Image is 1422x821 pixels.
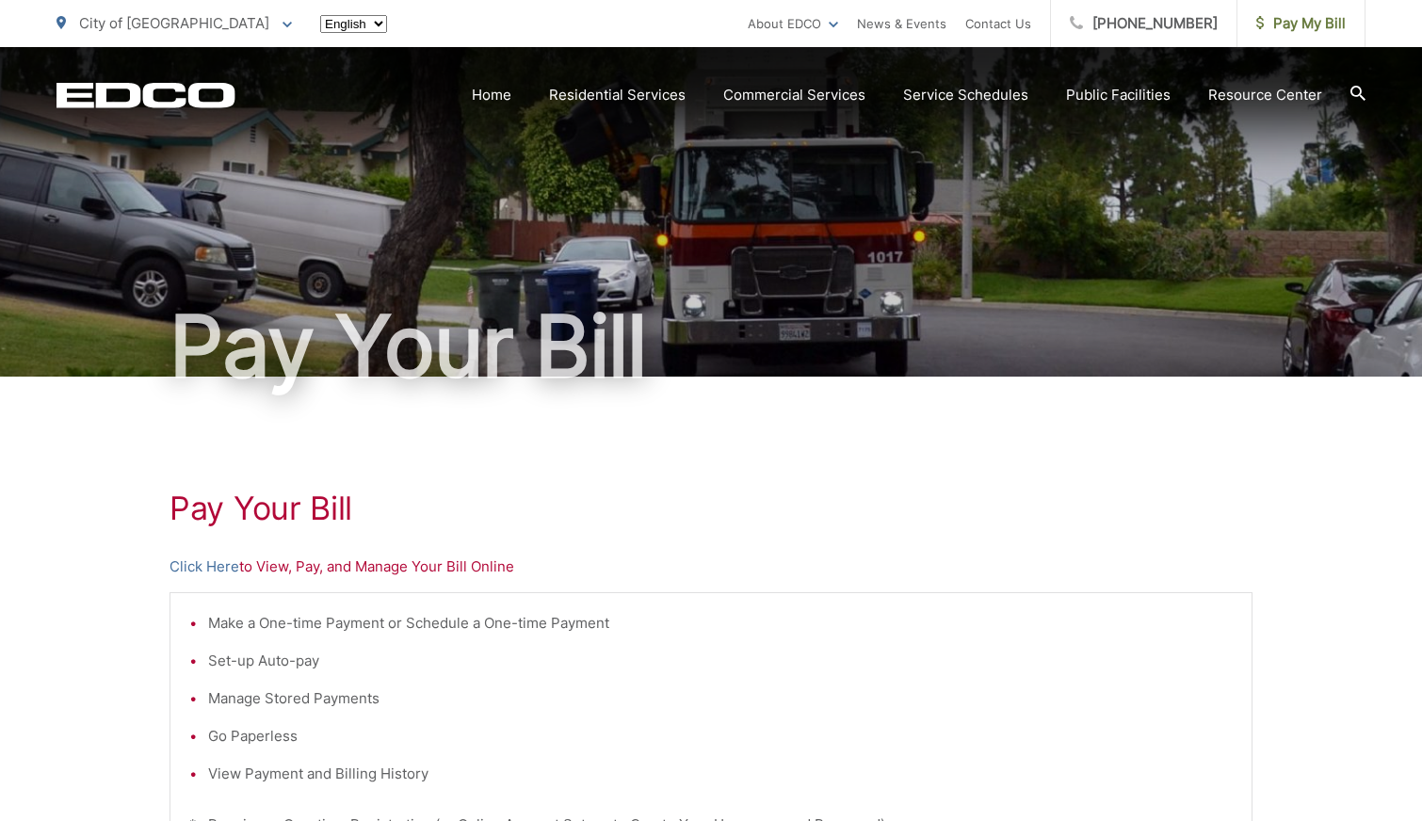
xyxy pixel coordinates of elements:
h1: Pay Your Bill [57,299,1365,394]
a: Public Facilities [1066,84,1171,106]
select: Select a language [320,15,387,33]
a: Home [472,84,511,106]
span: Pay My Bill [1256,12,1346,35]
p: to View, Pay, and Manage Your Bill Online [170,555,1252,578]
h1: Pay Your Bill [170,490,1252,527]
li: View Payment and Billing History [208,763,1233,785]
a: Commercial Services [723,84,865,106]
li: Go Paperless [208,725,1233,748]
a: About EDCO [748,12,838,35]
li: Make a One-time Payment or Schedule a One-time Payment [208,612,1233,635]
li: Manage Stored Payments [208,687,1233,710]
span: City of [GEOGRAPHIC_DATA] [79,14,269,32]
a: Click Here [170,555,239,578]
a: Contact Us [965,12,1031,35]
a: Residential Services [549,84,686,106]
a: Service Schedules [903,84,1028,106]
li: Set-up Auto-pay [208,650,1233,672]
a: Resource Center [1208,84,1322,106]
a: EDCD logo. Return to the homepage. [57,82,235,108]
a: News & Events [857,12,946,35]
